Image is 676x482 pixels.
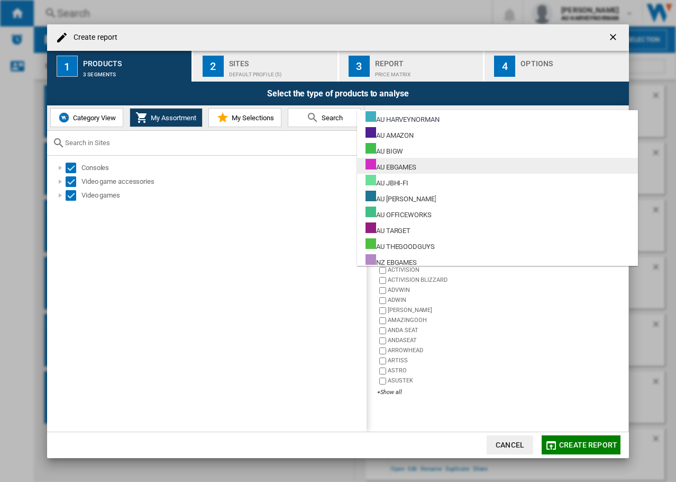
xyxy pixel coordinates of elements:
[366,222,410,236] div: AU TARGET
[366,159,416,172] div: AU EBGAMES
[366,111,440,124] div: AU HARVEYNORMAN
[366,238,435,252] div: AU THEGOODGUYS
[366,175,408,188] div: AU JBHI-FI
[366,191,436,204] div: AU [PERSON_NAME]
[366,207,432,220] div: AU OFFICEWORKS
[366,254,417,267] div: NZ EBGAMES
[366,143,403,156] div: AU BIGW
[366,127,414,140] div: AU AMAZON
